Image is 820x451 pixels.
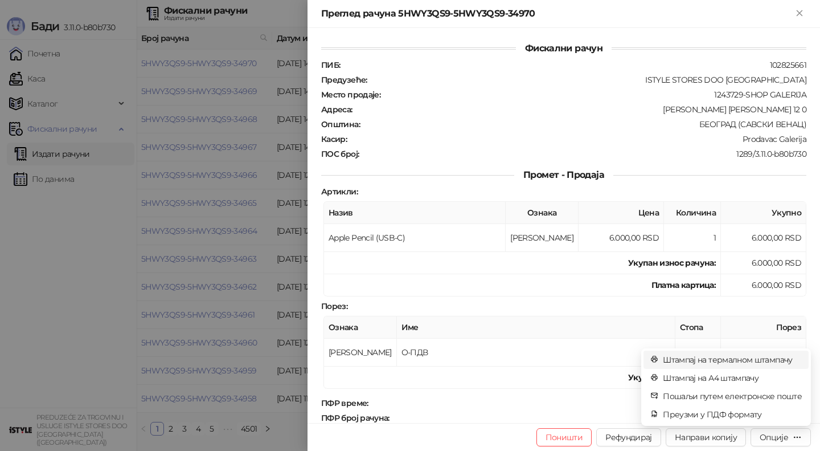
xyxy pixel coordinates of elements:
[368,75,807,85] div: ISTYLE STORES DOO [GEOGRAPHIC_DATA]
[536,428,592,446] button: Поништи
[391,413,807,423] div: 5HWY3QS9-5HWY3QS9-34970
[321,301,347,311] strong: Порез :
[663,354,802,366] span: Штампај на термалном штампачу
[675,316,721,339] th: Стопа
[506,224,579,252] td: [PERSON_NAME]
[397,316,675,339] th: Име
[793,7,806,21] button: Close
[651,280,716,290] strong: Платна картица :
[596,428,661,446] button: Рефундирај
[382,90,807,100] div: 1243729-SHOP GALERIJA
[675,339,721,367] td: 20,00%
[675,432,737,442] span: Направи копију
[666,428,746,446] button: Направи копију
[324,202,506,224] th: Назив
[664,202,721,224] th: Количина
[721,252,806,274] td: 6.000,00 RSD
[663,408,802,421] span: Преузми у ПДФ формату
[324,316,397,339] th: Ознака
[321,186,358,197] strong: Артикли :
[760,432,788,442] div: Опције
[321,60,340,70] strong: ПИБ :
[321,149,359,159] strong: ПОС број :
[663,390,802,403] span: Пошаљи путем електронске поште
[324,339,397,367] td: [PERSON_NAME]
[579,202,664,224] th: Цена
[663,372,802,384] span: Штампај на А4 штампачу
[321,90,380,100] strong: Место продаје :
[579,224,664,252] td: 6.000,00 RSD
[321,7,793,21] div: Преглед рачуна 5HWY3QS9-5HWY3QS9-34970
[321,398,368,408] strong: ПФР време :
[721,224,806,252] td: 6.000,00 RSD
[341,60,807,70] div: 102825661
[321,104,352,115] strong: Адреса :
[348,134,807,144] div: Prodavac Galerija
[721,316,806,339] th: Порез
[506,202,579,224] th: Ознака
[361,119,807,129] div: БЕОГРАД (САВСКИ ВЕНАЦ)
[628,258,716,268] strong: Укупан износ рачуна :
[664,224,721,252] td: 1
[516,43,612,54] span: Фискални рачун
[721,339,806,367] td: 1.000,00 RSD
[360,149,807,159] div: 1289/3.11.0-b80b730
[514,169,613,180] span: Промет - Продаја
[321,134,347,144] strong: Касир :
[751,428,811,446] button: Опције
[721,202,806,224] th: Укупно
[370,398,807,408] div: [DATE] 14:57:55
[321,413,389,423] strong: ПФР број рачуна :
[321,75,367,85] strong: Предузеће :
[354,104,807,115] div: [PERSON_NAME] [PERSON_NAME] 12 0
[324,224,506,252] td: Apple Pencil (USB-C)
[321,119,360,129] strong: Општина :
[721,274,806,296] td: 6.000,00 RSD
[397,339,675,367] td: О-ПДВ
[628,372,716,383] strong: Укупан износ пореза:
